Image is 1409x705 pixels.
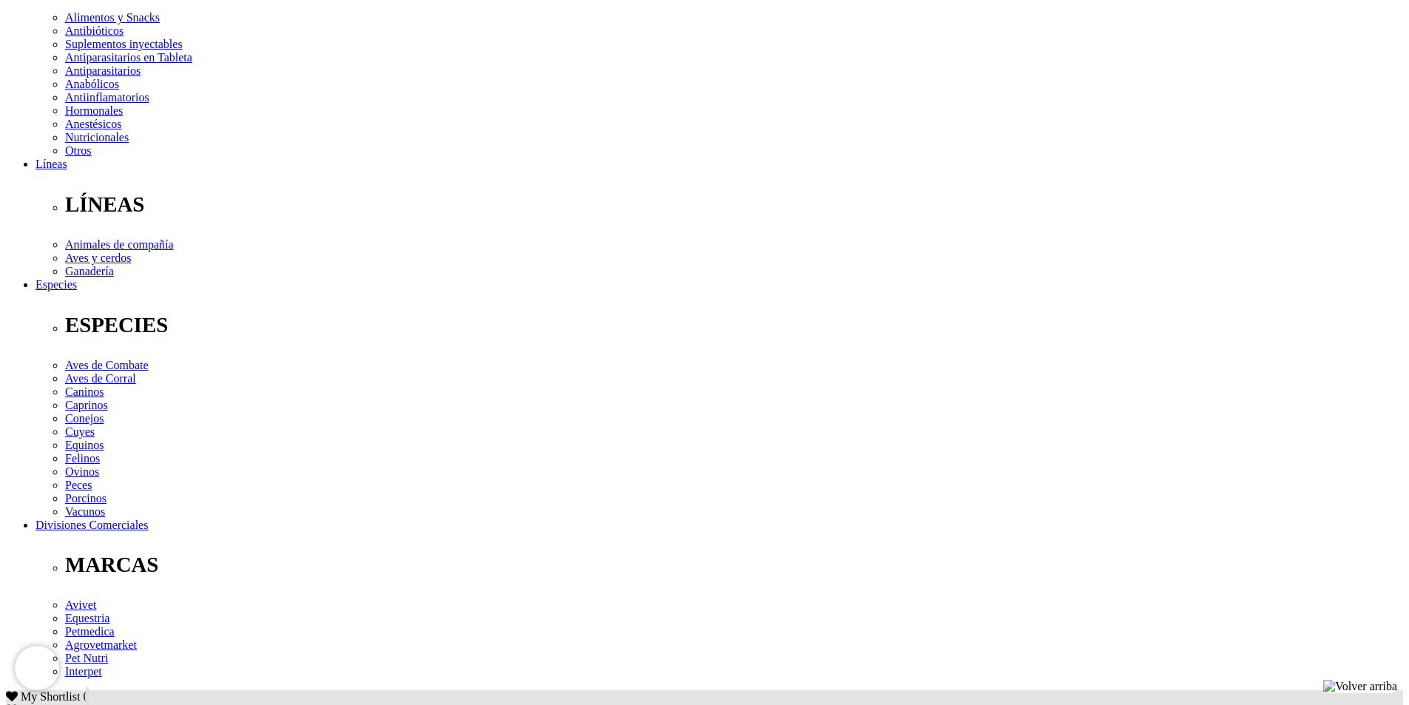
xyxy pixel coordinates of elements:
[65,612,109,624] a: Equestria
[21,690,80,703] span: My Shortlist
[65,64,141,77] a: Antiparasitarios
[83,690,89,703] span: 0
[65,104,123,117] a: Hormonales
[65,238,174,251] a: Animales de compañía
[1323,680,1397,693] img: Volver arriba
[65,399,108,411] a: Caprinos
[65,78,119,90] a: Anabólicos
[36,158,67,170] a: Líneas
[36,519,148,531] a: Divisiones Comerciales
[65,118,121,130] a: Anestésicos
[65,144,92,157] a: Otros
[65,625,115,638] a: Petmedica
[65,11,160,24] a: Alimentos y Snacks
[65,452,100,465] a: Felinos
[65,598,96,611] a: Avivet
[65,131,129,144] a: Nutricionales
[65,51,192,64] a: Antiparasitarios en Tableta
[65,492,107,505] a: Porcinos
[65,465,99,478] a: Ovinos
[65,372,136,385] a: Aves de Corral
[65,91,149,104] a: Antiinflamatorios
[65,38,183,50] a: Suplementos inyectables
[65,385,104,398] a: Caninos
[65,192,1403,217] p: LÍNEAS
[65,24,124,37] a: Antibióticos
[36,278,77,291] a: Especies
[65,439,104,451] a: Equinos
[65,313,1403,337] p: ESPECIES
[65,412,104,425] a: Conejos
[65,652,108,664] a: Pet Nutri
[65,505,105,518] a: Vacunos
[65,479,92,491] a: Peces
[65,553,1403,577] p: MARCAS
[65,359,149,371] a: Aves de Combate
[15,646,59,690] iframe: Brevo live chat
[65,252,131,264] a: Aves y cerdos
[65,265,114,277] a: Ganadería
[65,425,95,438] a: Cuyes
[65,665,102,678] a: Interpet
[65,638,137,651] a: Agrovetmarket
